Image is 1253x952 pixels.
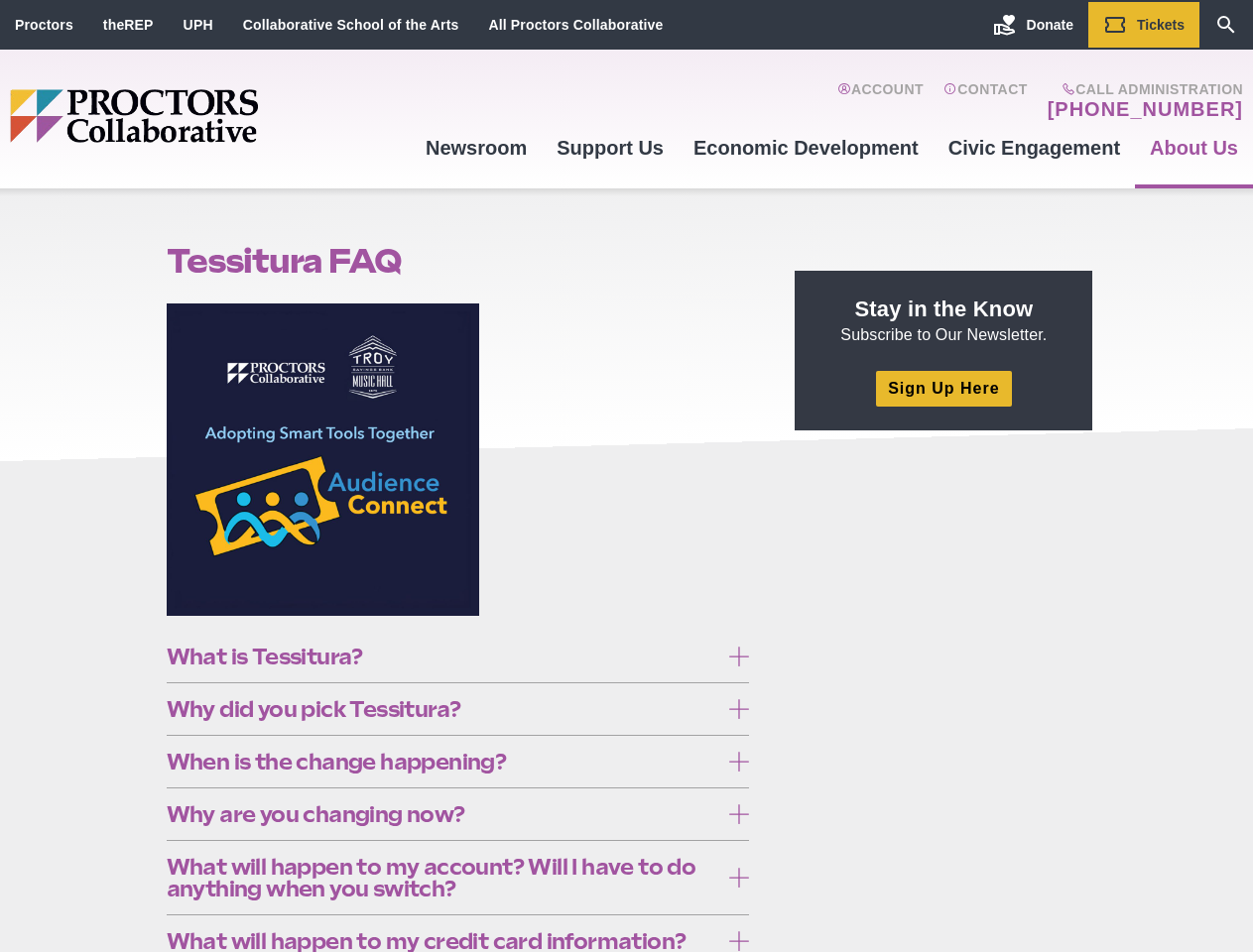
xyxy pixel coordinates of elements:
a: UPH [184,17,213,33]
a: About Us [1135,121,1253,175]
span: Tickets [1137,17,1185,33]
span: Why did you pick Tessitura? [167,698,719,720]
a: Civic Engagement [934,121,1135,175]
a: Sign Up Here [876,371,1011,406]
strong: Stay in the Know [855,297,1034,321]
span: Call Administration [1042,81,1243,97]
a: Tickets [1088,2,1199,48]
a: Support Us [542,121,679,175]
a: [PHONE_NUMBER] [1048,97,1243,121]
p: Subscribe to Our Newsletter. [818,295,1068,346]
a: Newsroom [411,121,542,175]
a: Economic Development [679,121,934,175]
a: Proctors [15,17,73,33]
span: What is Tessitura? [167,646,719,667]
span: What will happen to my credit card information? [167,930,719,952]
a: Donate [978,2,1088,48]
a: theREP [103,17,154,33]
a: Collaborative School of the Arts [243,17,459,33]
h1: Tessitura FAQ [167,242,750,280]
a: Contact [943,81,1028,121]
a: All Proctors Collaborative [488,17,663,33]
span: When is the change happening? [167,751,719,773]
a: Account [837,81,924,121]
span: What will happen to my account? Will I have to do anything when you switch? [167,856,719,899]
span: Donate [1027,17,1073,33]
a: Search [1199,2,1253,48]
span: Why are you changing now? [167,803,719,825]
img: Proctors logo [10,89,411,143]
